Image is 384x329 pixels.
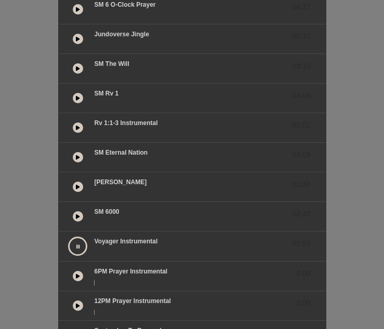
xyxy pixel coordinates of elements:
span: 04:09 [292,90,310,101]
span: 0.00 [296,268,310,279]
span: 03:09 [292,149,310,160]
p: SM Rv 1 [94,89,118,98]
p: 12PM Prayer Instrumental [94,296,170,306]
span: 02:40 [292,209,310,220]
span: 02:02 [292,120,310,131]
p: SM The Will [94,59,129,68]
p: Jundoverse Jingle [94,30,149,39]
p: Rv 1:1-3 Instrumental [94,118,157,128]
p: SM Eternal Nation [94,148,148,157]
p: [PERSON_NAME] [94,177,147,187]
p: 6PM Prayer Instrumental [94,267,167,276]
p: Voyager Instrumental [94,237,157,246]
span: 0.00 [296,298,310,309]
span: 01:53 [292,238,310,249]
span: 00:37 [292,31,310,42]
span: 03:10 [292,61,310,72]
span: 04:27 [292,2,310,12]
p: SM 6000 [94,207,119,216]
span: 02:48 [292,179,310,190]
